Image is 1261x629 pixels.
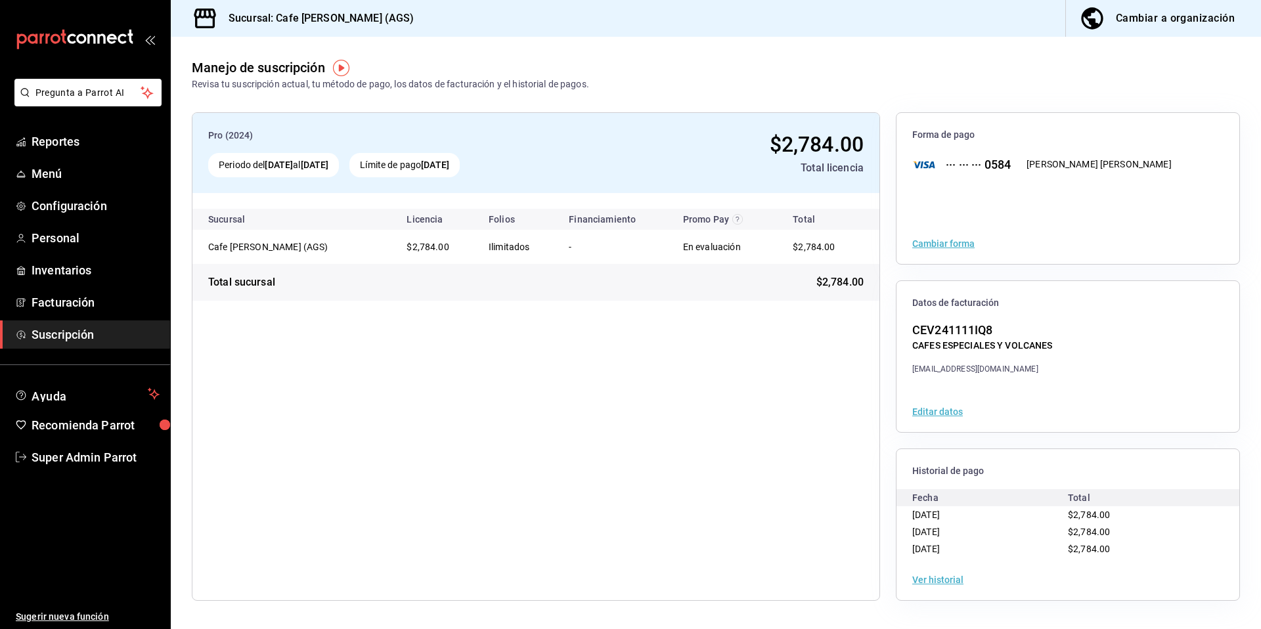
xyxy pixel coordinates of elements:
button: Pregunta a Parrot AI [14,79,162,106]
span: Reportes [32,133,160,150]
span: $2,784.00 [1068,544,1110,554]
span: $2,784.00 [770,132,864,157]
th: Folios [478,209,558,230]
span: Facturación [32,293,160,311]
span: $2,784.00 [1068,510,1110,520]
div: Límite de pago [349,153,460,177]
div: [PERSON_NAME] [PERSON_NAME] [1027,158,1172,171]
span: Personal [32,229,160,247]
div: Pro (2024) [208,129,609,142]
span: Historial de pago [912,465,1224,477]
div: Cafe Chapin (AGS) [208,240,340,253]
span: $2,784.00 [816,274,864,290]
div: [EMAIL_ADDRESS][DOMAIN_NAME] [912,363,1053,375]
th: Licencia [396,209,478,230]
span: Sugerir nueva función [16,610,160,624]
div: Promo Pay [683,214,767,225]
span: Configuración [32,197,160,215]
td: - [558,230,672,264]
strong: [DATE] [301,160,329,170]
button: Ver historial [912,575,963,584]
button: Editar datos [912,407,963,416]
div: Total [1068,489,1224,506]
div: Cafe [PERSON_NAME] (AGS) [208,240,340,253]
button: open_drawer_menu [144,34,155,45]
strong: [DATE] [421,160,449,170]
div: Fecha [912,489,1068,506]
div: CAFES ESPECIALES Y VOLCANES [912,339,1053,353]
span: Datos de facturación [912,297,1224,309]
span: $2,784.00 [793,242,835,252]
span: Forma de pago [912,129,1224,141]
div: Revisa tu suscripción actual, tu método de pago, los datos de facturación y el historial de pagos. [192,77,589,91]
span: $2,784.00 [1068,527,1110,537]
strong: [DATE] [265,160,293,170]
th: Financiamiento [558,209,672,230]
div: CEV241111IQ8 [912,321,1053,339]
div: [DATE] [912,506,1068,523]
div: [DATE] [912,540,1068,557]
span: Suscripción [32,326,160,343]
span: Recomienda Parrot [32,416,160,434]
div: Sucursal [208,214,280,225]
div: Total sucursal [208,274,275,290]
div: ··· ··· ··· 0584 [935,156,1011,173]
th: Total [777,209,879,230]
svg: Recibe un descuento en el costo de tu membresía al cubrir 80% de tus transacciones realizadas con... [732,214,743,225]
span: $2,784.00 [407,242,449,252]
span: Ayuda [32,386,143,402]
div: Manejo de suscripción [192,58,325,77]
span: Super Admin Parrot [32,448,160,466]
span: Menú [32,165,160,183]
a: Pregunta a Parrot AI [9,95,162,109]
button: Cambiar forma [912,239,975,248]
div: Periodo del al [208,153,339,177]
span: Inventarios [32,261,160,279]
td: En evaluación [673,230,778,264]
div: Cambiar a organización [1116,9,1235,28]
h3: Sucursal: Cafe [PERSON_NAME] (AGS) [218,11,414,26]
span: Pregunta a Parrot AI [35,86,141,100]
img: Tooltip marker [333,60,349,76]
td: Ilimitados [478,230,558,264]
div: Total licencia [620,160,864,176]
div: [DATE] [912,523,1068,540]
